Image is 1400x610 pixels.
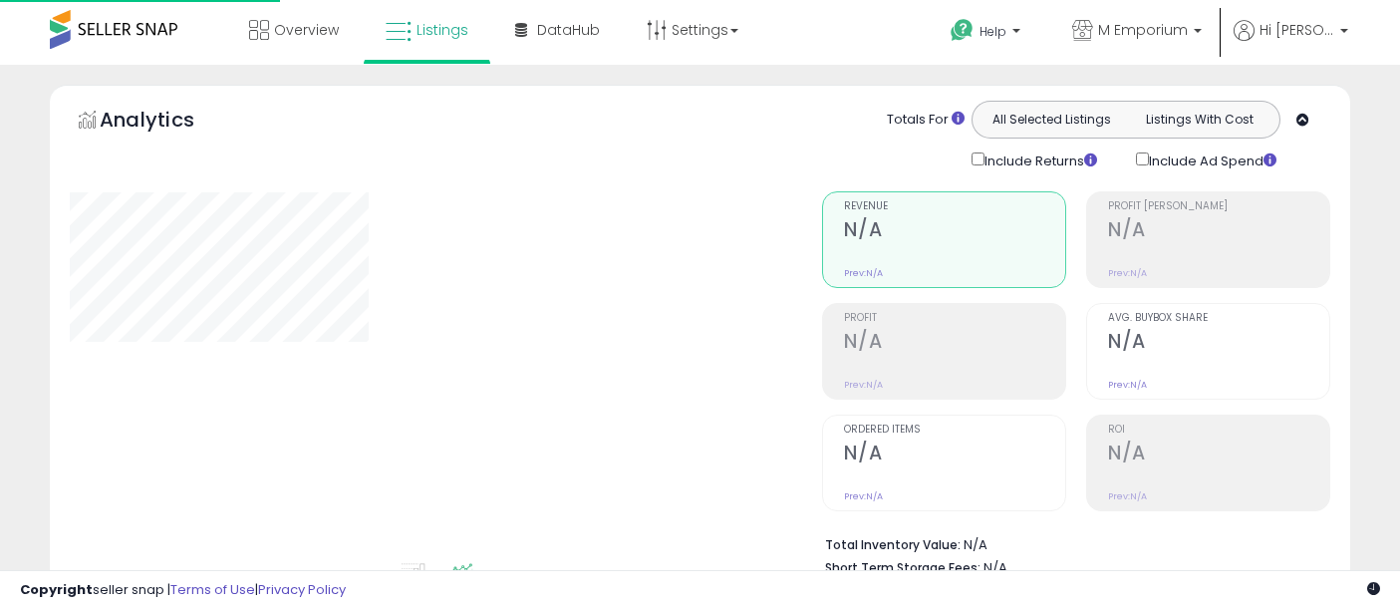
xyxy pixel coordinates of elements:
span: N/A [983,558,1007,577]
small: Prev: N/A [1108,490,1147,502]
span: M Emporium [1098,20,1188,40]
h2: N/A [1108,442,1329,468]
h2: N/A [1108,218,1329,245]
strong: Copyright [20,580,93,599]
small: Prev: N/A [1108,379,1147,391]
b: Short Term Storage Fees: [825,559,980,576]
span: Hi [PERSON_NAME] [1260,20,1334,40]
div: Include Ad Spend [1121,149,1308,171]
small: Prev: N/A [1108,267,1147,279]
small: Prev: N/A [844,490,883,502]
a: Hi [PERSON_NAME] [1234,20,1348,65]
span: Revenue [844,201,1065,212]
h2: N/A [1108,330,1329,357]
div: Include Returns [957,149,1121,171]
i: Get Help [950,18,975,43]
span: Overview [274,20,339,40]
button: All Selected Listings [978,107,1126,133]
a: Help [935,3,1040,65]
span: DataHub [537,20,600,40]
button: Listings With Cost [1125,107,1273,133]
span: Listings [417,20,468,40]
span: ROI [1108,425,1329,436]
span: Profit [844,313,1065,324]
span: Ordered Items [844,425,1065,436]
span: Avg. Buybox Share [1108,313,1329,324]
h5: Analytics [100,106,233,139]
div: seller snap | | [20,581,346,600]
h2: N/A [844,442,1065,468]
a: Terms of Use [170,580,255,599]
span: Help [980,23,1006,40]
h2: N/A [844,218,1065,245]
small: Prev: N/A [844,379,883,391]
h2: N/A [844,330,1065,357]
span: Profit [PERSON_NAME] [1108,201,1329,212]
b: Total Inventory Value: [825,536,961,553]
small: Prev: N/A [844,267,883,279]
li: N/A [825,531,1315,555]
a: Privacy Policy [258,580,346,599]
div: Totals For [887,111,965,130]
